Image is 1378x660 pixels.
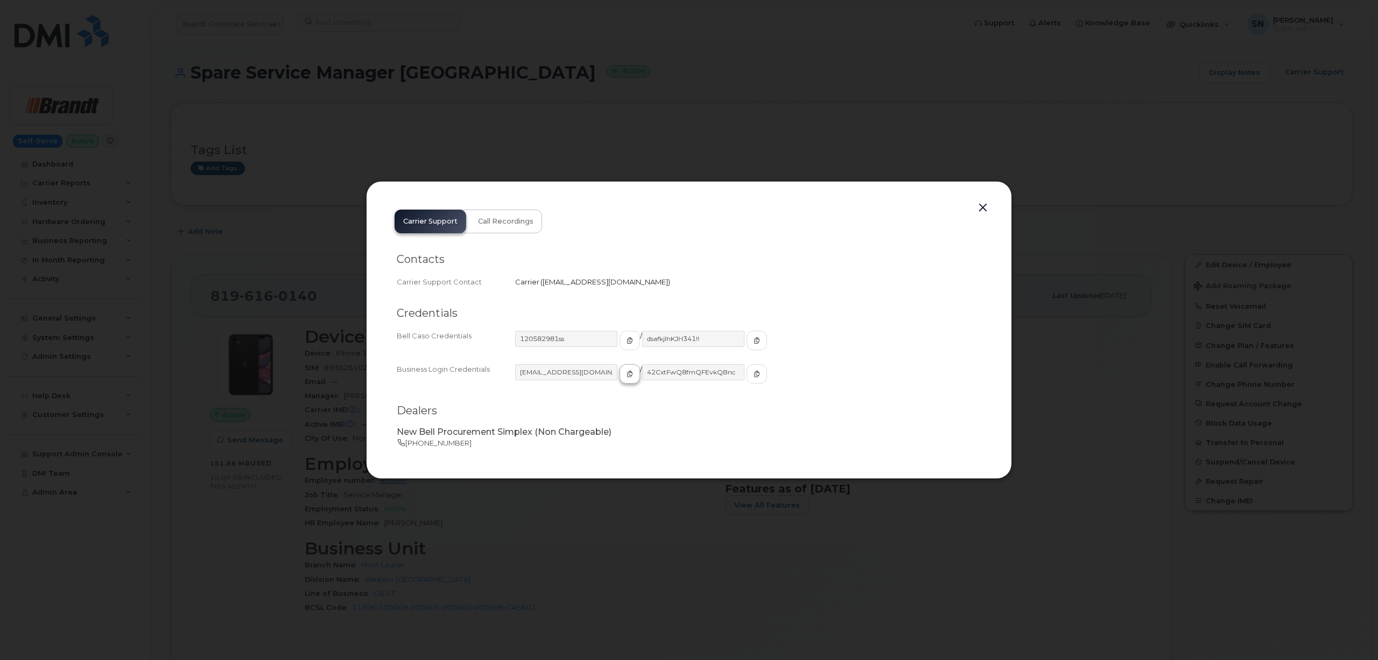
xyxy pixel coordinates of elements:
p: New Bell Procurement Simplex (Non Chargeable) [397,426,981,439]
div: Bell Caso Credentials [397,331,515,360]
h2: Credentials [397,307,981,320]
button: copy to clipboard [620,364,640,384]
div: / [515,331,981,360]
button: copy to clipboard [747,331,767,350]
p: [PHONE_NUMBER] [397,438,981,448]
h2: Contacts [397,253,981,266]
span: [EMAIL_ADDRESS][DOMAIN_NAME] [543,277,668,286]
span: Carrier [515,277,539,286]
div: Carrier Support Contact [397,277,515,287]
div: / [515,364,981,393]
span: Call Recordings [478,217,533,226]
h2: Dealers [397,404,981,418]
div: Business Login Credentials [397,364,515,393]
button: copy to clipboard [620,331,640,350]
button: copy to clipboard [747,364,767,384]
